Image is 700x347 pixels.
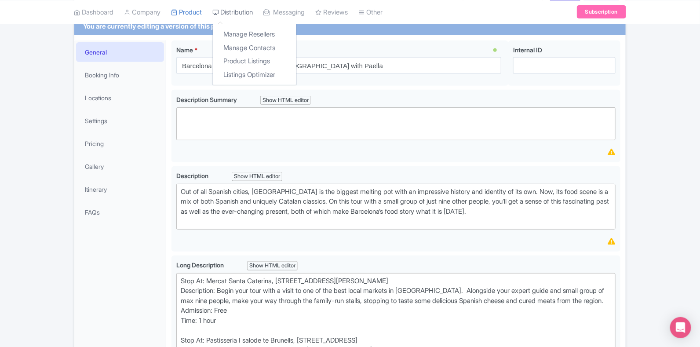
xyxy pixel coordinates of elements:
[76,88,164,108] a: Locations
[83,22,284,32] div: You are currently editing a version of this product: Viator Version
[176,96,238,103] span: Description Summary
[247,261,298,270] div: Show HTML editor
[176,261,225,269] span: Long Description
[213,28,296,41] a: Manage Resellers
[213,41,296,55] a: Manage Contacts
[577,5,626,18] a: Subscription
[76,179,164,199] a: Itinerary
[213,68,296,81] a: Listings Optimizer
[76,134,164,153] a: Pricing
[260,96,311,105] div: Show HTML editor
[213,55,296,68] a: Product Listings
[76,65,164,85] a: Booking Info
[76,111,164,131] a: Settings
[513,46,542,54] span: Internal ID
[76,202,164,222] a: FAQs
[232,172,282,181] div: Show HTML editor
[76,42,164,62] a: General
[176,172,210,179] span: Description
[176,46,193,54] span: Name
[181,187,611,226] div: Out of all Spanish cities, [GEOGRAPHIC_DATA] is the biggest melting pot with an impressive histor...
[76,157,164,176] a: Gallery
[670,317,691,338] div: Open Intercom Messenger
